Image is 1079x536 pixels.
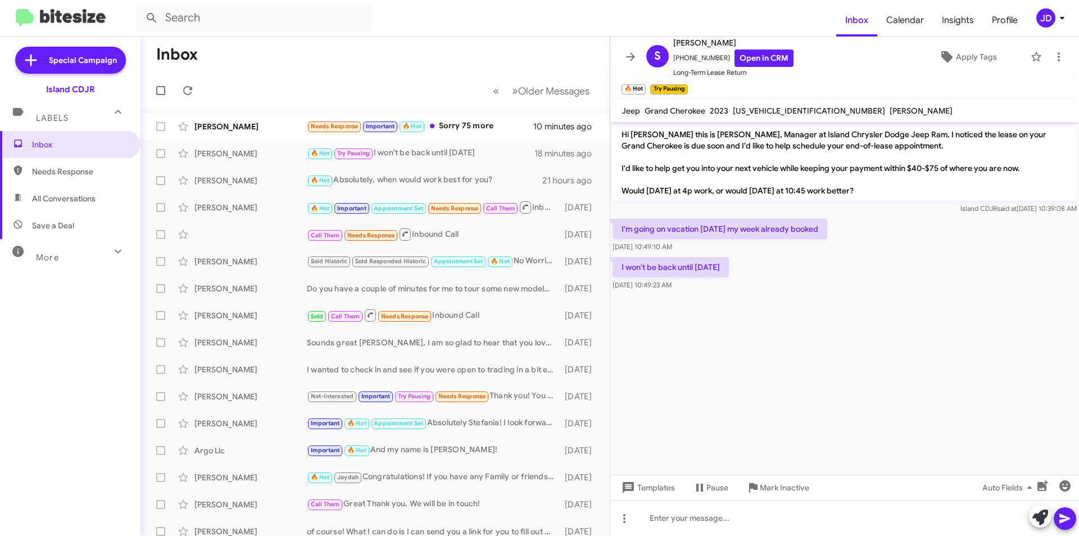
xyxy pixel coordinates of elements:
div: [DATE] [559,310,601,321]
h1: Inbox [156,46,198,64]
span: Important [366,123,395,130]
div: I wanted to check in and see if you were open to trading in a bit early! [307,364,559,375]
div: JD [1036,8,1055,28]
div: And my name is [PERSON_NAME]! [307,444,559,457]
span: Important [361,393,391,400]
span: Auto Fields [982,478,1036,498]
div: [PERSON_NAME] [194,391,307,402]
span: Labels [36,113,69,123]
span: Pause [706,478,728,498]
div: Island CDJR [46,84,95,95]
span: [DATE] 10:49:23 AM [613,281,672,289]
div: [DATE] [559,499,601,510]
span: Mark Inactive [760,478,809,498]
div: [PERSON_NAME] [194,256,307,267]
button: Apply Tags [910,47,1025,67]
div: [DATE] [559,445,601,456]
div: Congratulations! If you have any Family or friends to refer us to That will be greatly Appreciated! [307,471,559,484]
span: [DATE] 10:49:10 AM [613,242,672,251]
div: No Worries, I will make sure to have everything ready by the time they arrive! Safe travels! [307,255,559,268]
div: I won't be back until [DATE] [307,147,534,160]
span: Important [311,447,340,454]
button: Mark Inactive [737,478,818,498]
div: 21 hours ago [542,175,601,186]
span: Try Pausing [337,150,370,157]
div: [DATE] [559,256,601,267]
div: [PERSON_NAME] [194,202,307,213]
span: Island CDJR [DATE] 10:39:08 AM [960,204,1077,213]
div: Sounds great [PERSON_NAME], I am so glad to hear that you love it! If you would like, we could co... [307,337,559,348]
span: 🔥 Hot [311,150,330,157]
a: Insights [933,4,983,37]
button: Templates [610,478,684,498]
div: [DATE] [559,229,601,240]
span: Sold Responded Historic [355,258,427,265]
a: Inbox [836,4,877,37]
span: Jeep [622,106,640,116]
span: 🔥 Hot [347,420,366,427]
div: Inbound Call [307,308,559,322]
span: Needs Response [431,205,479,212]
input: Search [136,4,372,31]
span: 🔥 Hot [347,447,366,454]
span: Important [337,205,366,212]
span: Call Them [311,232,340,239]
div: Great Thank you, We will be in touch! [307,498,559,511]
span: Special Campaign [49,55,117,66]
span: 🔥 Hot [491,258,510,265]
a: Profile [983,4,1027,37]
div: [DATE] [559,418,601,429]
span: 🔥 Hot [311,177,330,184]
nav: Page navigation example [487,79,596,102]
div: [PERSON_NAME] [194,472,307,483]
span: Appointment Set [434,258,483,265]
span: S [654,47,661,65]
span: Save a Deal [32,220,74,231]
p: Hi [PERSON_NAME] this is [PERSON_NAME], Manager at Island Chrysler Dodge Jeep Ram. I noticed the ... [613,124,1077,201]
span: 🔥 Hot [402,123,421,130]
span: All Conversations [32,193,96,204]
span: Needs Response [347,232,395,239]
a: Calendar [877,4,933,37]
span: Call Them [331,313,360,320]
span: More [36,253,59,263]
span: Needs Response [311,123,359,130]
div: [PERSON_NAME] [194,499,307,510]
span: « [493,84,499,98]
div: [PERSON_NAME] [194,364,307,375]
span: Jaydah [337,474,359,481]
span: Call Them [486,205,515,212]
div: [DATE] [559,337,601,348]
div: [DATE] [559,472,601,483]
span: Not-Interested [311,393,354,400]
div: Inbound Call [307,227,559,241]
div: Absolutely Stefania! I look forward to meeting with you then! [307,417,559,430]
a: Open in CRM [735,49,794,67]
span: Needs Response [32,166,128,177]
div: [DATE] [559,283,601,294]
span: Important [311,420,340,427]
button: Previous [486,79,506,102]
span: Older Messages [518,85,590,97]
span: [PERSON_NAME] [673,36,794,49]
span: Needs Response [381,313,429,320]
div: [PERSON_NAME] [194,175,307,186]
div: [PERSON_NAME] [194,337,307,348]
div: Absolutely, when would work best for you? [307,174,542,187]
span: Inbox [32,139,128,150]
span: Needs Response [438,393,486,400]
span: Call Them [311,501,340,508]
div: Thank you! You do the same! [307,390,559,403]
span: 🔥 Hot [311,205,330,212]
div: [DATE] [559,391,601,402]
div: Argo Llc [194,445,307,456]
span: Templates [619,478,675,498]
button: Pause [684,478,737,498]
span: [PERSON_NAME] [890,106,953,116]
span: Apply Tags [956,47,997,67]
span: Sold [311,313,324,320]
div: Sorry 75 more [307,120,533,133]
